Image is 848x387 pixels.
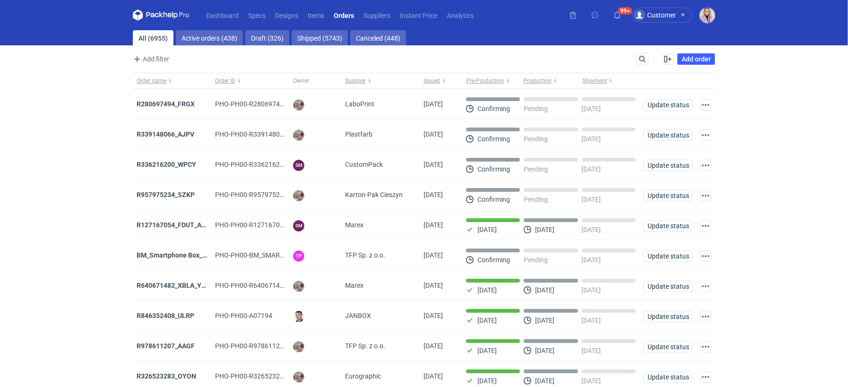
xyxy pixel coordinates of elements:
span: Update status [648,223,688,229]
button: Actions [700,220,711,232]
span: 09/09/2025 [424,130,443,138]
p: [DATE] [582,226,601,233]
span: Plastfarb [345,129,372,139]
img: Michał Palasek [293,129,304,141]
div: Marex [341,210,420,240]
span: Issued [424,77,440,85]
span: TFP Sp. z o.o. [345,250,385,260]
a: Active orders (438) [176,30,243,45]
button: Issued [420,73,462,88]
a: R326523283_OYON [137,372,196,380]
p: [DATE] [582,347,601,354]
button: Shipment [580,73,640,88]
span: 05/09/2025 [424,372,443,380]
span: PHO-PH00-R280697494_FRGX [215,100,307,108]
a: R978611207_AAGF [137,342,195,350]
img: Michał Palasek [293,99,304,111]
p: Pending [524,196,548,203]
figcaption: SM [293,160,304,171]
button: Supplier [341,73,420,88]
p: [DATE] [535,226,554,233]
span: 08/09/2025 [424,312,443,319]
p: Confirming [477,105,510,112]
a: Designs [270,9,303,21]
img: Michał Palasek [293,341,304,353]
p: [DATE] [477,377,497,385]
a: Canceled (448) [350,30,406,45]
span: Karton-Pak Cieszyn [345,190,403,199]
span: 08/09/2025 [424,282,443,289]
a: Analytics [442,9,478,21]
button: Add filter [131,53,170,65]
p: [DATE] [582,105,601,112]
button: Actions [700,281,711,292]
p: [DATE] [582,256,601,264]
p: [DATE] [582,196,601,203]
span: PHO-PH00-BM_SMARTPHONE-BOX_STOCK_06 [215,251,355,259]
p: [DATE] [477,226,497,233]
div: Plastfarb [341,119,420,149]
span: Update status [648,162,688,169]
p: [DATE] [535,347,554,354]
a: Shipped (5743) [292,30,348,45]
button: 99+ [610,8,625,23]
span: Update status [648,132,688,138]
span: 08/09/2025 [424,251,443,259]
figcaption: SM [293,220,304,232]
img: Maciej Sikora [293,311,304,322]
span: Production [523,77,552,85]
img: Michał Palasek [293,371,304,383]
span: PHO-PH00-R978611207_AAGF [215,342,307,350]
button: Update status [643,129,692,141]
button: Actions [700,99,711,111]
svg: Packhelp Pro [133,9,190,21]
p: [DATE] [535,377,554,385]
a: R127167054_FDUT_ACTL [137,221,214,229]
a: R339148066_AJPV [137,130,194,138]
span: PHO-PH00-R957975234_SZKP [215,191,306,198]
p: Confirming [477,135,510,143]
a: R957975234_SZKP [137,191,195,198]
p: Pending [524,135,548,143]
span: 09/09/2025 [424,100,443,108]
span: Update status [648,374,688,380]
span: Eurographic [345,371,381,381]
button: Pre-Production [462,73,521,88]
span: Owner [293,77,309,85]
span: Update status [648,253,688,259]
span: CustomPack [345,160,383,169]
p: [DATE] [582,165,601,173]
img: Michał Palasek [293,190,304,201]
button: Update status [643,190,692,201]
span: PHO-PH00-R339148066_AJPV [215,130,307,138]
button: Actions [700,190,711,201]
button: Update status [643,160,692,171]
button: Update status [643,281,692,292]
span: TFP Sp. z o.o. [345,341,385,351]
button: Actions [700,160,711,171]
a: Items [303,9,329,21]
span: Order name [137,77,166,85]
a: R846352408_ULRP [137,312,194,319]
button: Actions [700,250,711,262]
p: [DATE] [477,347,497,354]
span: PHO-PH00-A07194 [215,312,272,319]
span: PHO-PH00-R127167054_FDUT_ACTL [215,221,325,229]
button: Update status [643,220,692,232]
p: [DATE] [535,286,554,294]
div: JANBOX [341,301,420,331]
span: Marex [345,281,363,290]
span: Shipment [582,77,607,85]
input: Search [637,53,667,65]
span: Supplier [345,77,366,85]
button: Update status [643,99,692,111]
img: Klaudia Wiśniewska [700,8,715,23]
p: [DATE] [582,377,601,385]
p: Confirming [477,165,510,173]
button: Order name [133,73,211,88]
strong: R280697494_FRGX [137,100,195,108]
